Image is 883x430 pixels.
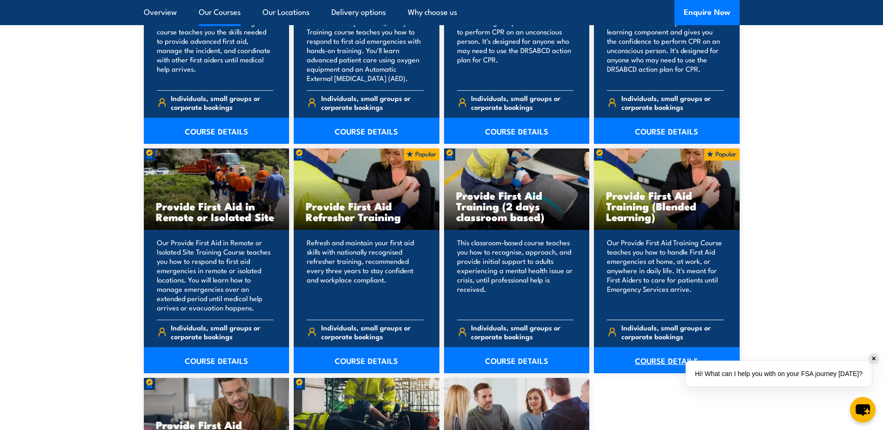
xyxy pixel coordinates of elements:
span: Individuals, small groups or corporate bookings [321,94,424,111]
div: Hi! What can I help you with on your FSA journey [DATE]? [686,361,872,387]
div: ✕ [869,354,879,364]
a: COURSE DETAILS [594,347,740,373]
span: Individuals, small groups or corporate bookings [321,323,424,341]
span: Individuals, small groups or corporate bookings [171,94,273,111]
span: Individuals, small groups or corporate bookings [621,94,724,111]
a: COURSE DETAILS [594,118,740,144]
a: COURSE DETAILS [144,118,290,144]
p: Our Provide First Aid in Remote or Isolated Site Training Course teaches you how to respond to fi... [157,238,274,312]
h3: Provide First Aid Training (Blended Learning) [606,190,728,222]
button: chat-button [850,397,876,423]
p: This classroom-based course teaches you how to recognise, approach, and provide initial support t... [457,238,574,312]
p: Our Provide First Aid Training Course teaches you how to handle First Aid emergencies at home, at... [607,238,724,312]
a: COURSE DETAILS [444,118,590,144]
h3: Provide First Aid Refresher Training [306,201,427,222]
p: This course includes a pre-course learning component and gives you the confidence to perform CPR ... [607,18,724,83]
p: This course gives you the confidence to perform CPR on an unconscious person. It's designed for a... [457,18,574,83]
p: Our Advanced [MEDICAL_DATA] Training course teaches you how to respond to first aid emergencies w... [307,18,424,83]
a: COURSE DETAILS [294,118,439,144]
p: Our Advanced First Aid training course teaches you the skills needed to provide advanced first ai... [157,18,274,83]
span: Individuals, small groups or corporate bookings [471,323,573,341]
p: Refresh and maintain your first aid skills with nationally recognised refresher training, recomme... [307,238,424,312]
span: Individuals, small groups or corporate bookings [621,323,724,341]
a: COURSE DETAILS [294,347,439,373]
h3: Provide First Aid in Remote or Isolated Site [156,201,277,222]
a: COURSE DETAILS [144,347,290,373]
a: COURSE DETAILS [444,347,590,373]
h3: Provide First Aid Training (2 days classroom based) [456,190,578,222]
span: Individuals, small groups or corporate bookings [171,323,273,341]
span: Individuals, small groups or corporate bookings [471,94,573,111]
